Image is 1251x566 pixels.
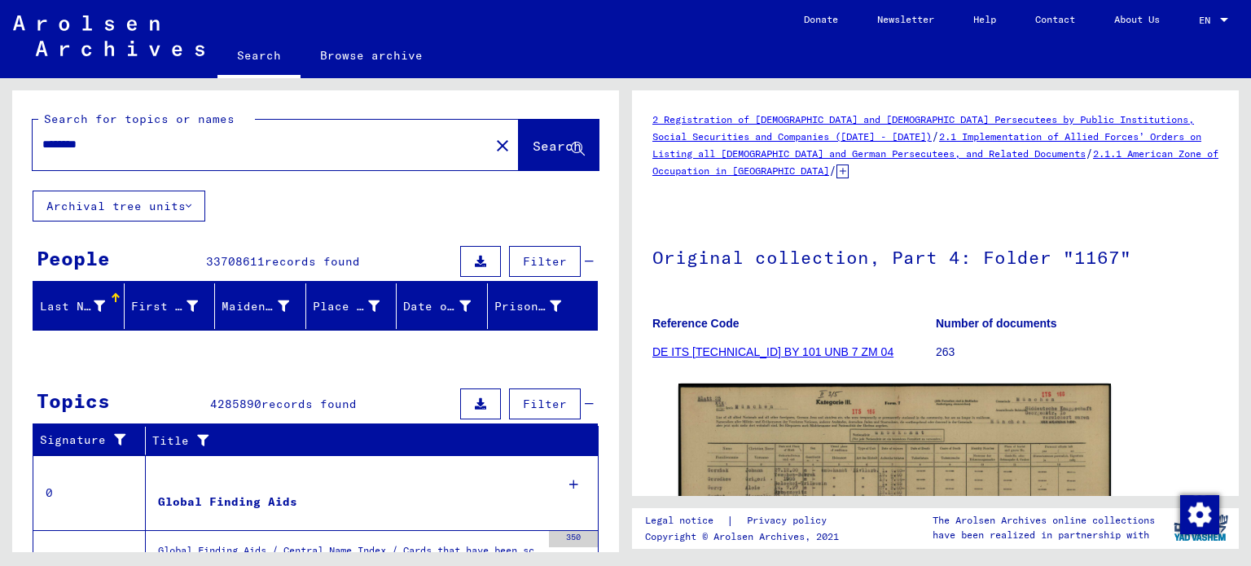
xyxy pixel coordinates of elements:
span: 33708611 [206,254,265,269]
h1: Original collection, Part 4: Folder "1167" [652,220,1218,292]
mat-header-cell: Prisoner # [488,283,598,329]
div: First Name [131,293,219,319]
b: Reference Code [652,317,740,330]
a: DE ITS [TECHNICAL_ID] BY 101 UNB 7 ZM 04 [652,345,893,358]
p: have been realized in partnership with [933,528,1155,542]
a: 2 Registration of [DEMOGRAPHIC_DATA] and [DEMOGRAPHIC_DATA] Persecutees by Public Institutions, S... [652,113,1194,143]
div: Global Finding Aids [158,494,297,511]
td: 0 [33,455,146,530]
mat-icon: close [493,136,512,156]
img: yv_logo.png [1170,507,1231,548]
span: / [1086,146,1093,160]
mat-label: Search for topics or names [44,112,235,126]
span: 4285890 [210,397,261,411]
mat-header-cell: Place of Birth [306,283,397,329]
a: Legal notice [645,512,726,529]
div: 350 [549,531,598,547]
span: / [932,129,939,143]
div: Date of Birth [403,293,491,319]
span: Filter [523,254,567,269]
div: Prisoner # [494,298,562,315]
div: | [645,512,846,529]
button: Archival tree units [33,191,205,222]
div: Title [152,428,582,454]
a: Browse archive [301,36,442,75]
div: Signature [40,428,149,454]
span: Search [533,138,582,154]
div: Last Name [40,298,105,315]
div: Place of Birth [313,293,401,319]
span: EN [1199,15,1217,26]
mat-header-cell: Date of Birth [397,283,488,329]
p: Copyright © Arolsen Archives, 2021 [645,529,846,544]
img: Arolsen_neg.svg [13,15,204,56]
div: People [37,244,110,273]
button: Filter [509,388,581,419]
b: Number of documents [936,317,1057,330]
div: Global Finding Aids / Central Name Index / Cards that have been scanned during first sequential m... [158,543,541,566]
div: First Name [131,298,199,315]
button: Clear [486,129,519,161]
img: Change consent [1180,495,1219,534]
div: Last Name [40,293,125,319]
div: Place of Birth [313,298,380,315]
div: Prisoner # [494,293,582,319]
p: 263 [936,344,1218,361]
button: Filter [509,246,581,277]
a: Search [217,36,301,78]
span: / [829,163,836,178]
button: Search [519,120,599,170]
mat-header-cell: Maiden Name [215,283,306,329]
span: records found [261,397,357,411]
mat-header-cell: Last Name [33,283,125,329]
mat-header-cell: First Name [125,283,216,329]
div: Maiden Name [222,298,289,315]
span: records found [265,254,360,269]
div: Date of Birth [403,298,471,315]
p: The Arolsen Archives online collections [933,513,1155,528]
a: Privacy policy [734,512,846,529]
span: Filter [523,397,567,411]
div: Signature [40,432,133,449]
div: Title [152,432,566,450]
div: Topics [37,386,110,415]
div: Maiden Name [222,293,309,319]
